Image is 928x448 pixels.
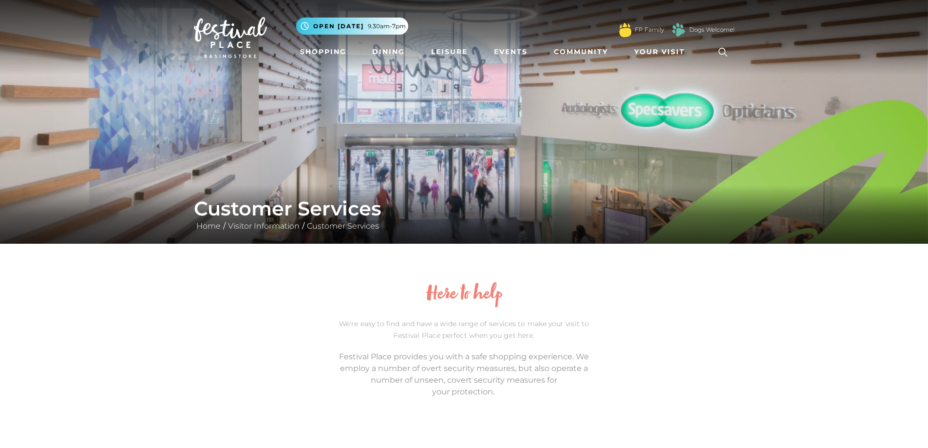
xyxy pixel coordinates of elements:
a: Dining [368,43,409,61]
a: Customer Services [304,221,381,231]
span: Open [DATE] [313,22,364,31]
a: Your Visit [630,43,694,61]
a: Visitor Information [226,221,302,231]
span: 9.30am-7pm [368,22,406,31]
a: FP Family [635,25,664,34]
img: Festival Place Logo [194,17,267,58]
span: We're easy to find and have a wide range of services to make your visit to Festival Place perfect... [339,319,589,340]
a: Leisure [427,43,472,61]
a: Events [490,43,531,61]
a: Dogs Welcome! [689,25,735,34]
h2: Here to help [333,284,596,306]
span: your protection. [432,387,494,396]
h1: Customer Services [194,197,735,220]
a: Home [194,221,223,231]
button: Open [DATE] 9.30am-7pm [296,18,408,35]
div: / / [187,197,742,232]
a: Community [550,43,612,61]
span: Festival Place provides you with a safe shopping experience. We employ a number of overt security... [339,352,589,385]
a: Shopping [296,43,350,61]
span: Your Visit [634,47,685,57]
